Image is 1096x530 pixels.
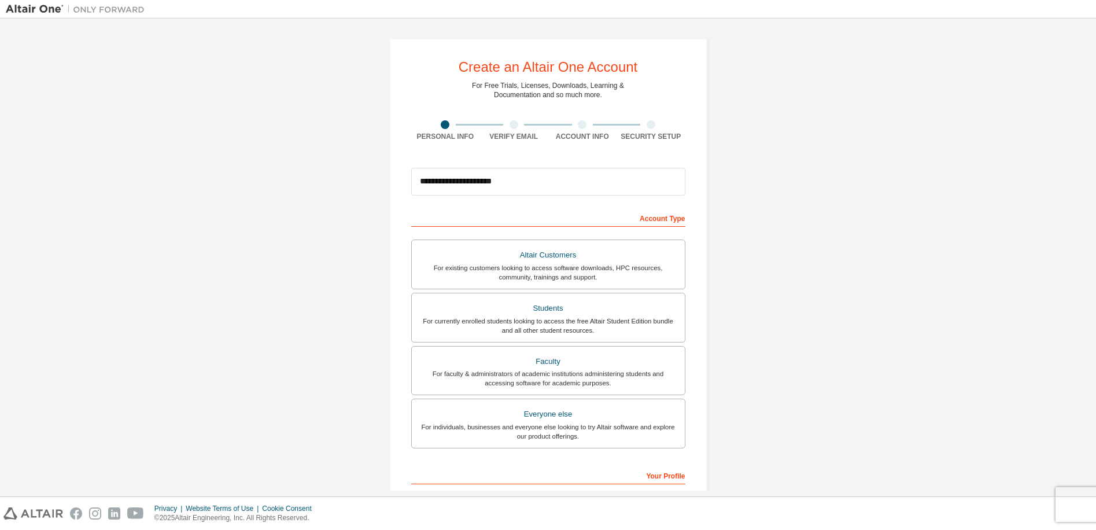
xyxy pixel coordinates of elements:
img: youtube.svg [127,507,144,520]
div: Altair Customers [419,247,678,263]
p: © 2025 Altair Engineering, Inc. All Rights Reserved. [154,513,319,523]
div: For existing customers looking to access software downloads, HPC resources, community, trainings ... [419,263,678,282]
img: instagram.svg [89,507,101,520]
div: Website Terms of Use [186,504,262,513]
div: Everyone else [419,406,678,422]
div: Faculty [419,354,678,370]
div: Create an Altair One Account [459,60,638,74]
div: Students [419,300,678,316]
div: Account Info [548,132,617,141]
div: Account Type [411,208,685,227]
div: For currently enrolled students looking to access the free Altair Student Edition bundle and all ... [419,316,678,335]
div: Your Profile [411,466,685,484]
div: Security Setup [617,132,685,141]
img: facebook.svg [70,507,82,520]
div: For faculty & administrators of academic institutions administering students and accessing softwa... [419,369,678,388]
div: For Free Trials, Licenses, Downloads, Learning & Documentation and so much more. [472,81,624,100]
label: First Name [411,490,545,499]
div: Verify Email [479,132,548,141]
div: Personal Info [411,132,480,141]
img: linkedin.svg [108,507,120,520]
img: altair_logo.svg [3,507,63,520]
div: Privacy [154,504,186,513]
div: Cookie Consent [262,504,318,513]
img: Altair One [6,3,150,15]
div: For individuals, businesses and everyone else looking to try Altair software and explore our prod... [419,422,678,441]
label: Last Name [552,490,685,499]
